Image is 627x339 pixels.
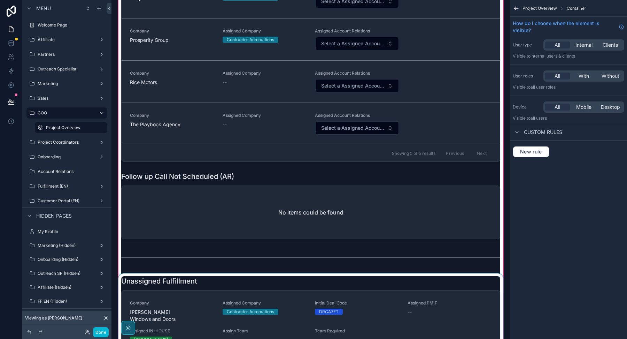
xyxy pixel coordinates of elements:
[524,129,562,136] span: Custom rules
[26,34,107,45] a: Affilliate
[555,73,560,80] span: All
[38,154,96,160] label: Onboarding
[513,20,624,34] a: How do I choose when the element is visible?
[38,81,96,86] label: Marketing
[38,183,96,189] label: Fulfillment (EN)
[25,315,82,321] span: Viewing as [PERSON_NAME]
[555,42,560,48] span: All
[513,146,549,157] button: New rule
[26,296,107,307] a: FF EN (Hidden)
[38,229,106,234] label: My Profile
[513,42,541,48] label: User type
[93,327,109,337] button: Done
[513,115,624,121] p: Visible to
[38,243,96,248] label: Marketing (Hidden)
[26,137,107,148] a: Project Coordinators
[392,151,435,156] span: Showing 5 of 5 results
[513,104,541,110] label: Device
[38,140,96,145] label: Project Coordinators
[38,198,96,204] label: Customer Portal (EN)
[38,66,96,72] label: Outreach Specialist
[602,73,619,80] span: Without
[26,107,107,119] a: COO
[26,78,107,89] a: Marketing
[46,125,103,130] label: Project Overview
[26,282,107,293] a: Affiliate (Hidden)
[576,104,591,111] span: Mobile
[567,6,586,11] span: Container
[26,166,107,177] a: Account Relations
[513,20,616,34] span: How do I choose when the element is visible?
[513,84,624,90] p: Visible to
[36,212,72,219] span: Hidden pages
[38,285,96,290] label: Affiliate (Hidden)
[35,122,107,133] a: Project Overview
[601,104,620,111] span: Desktop
[26,240,107,251] a: Marketing (Hidden)
[26,226,107,237] a: My Profile
[531,84,556,90] span: All user roles
[26,254,107,265] a: Onboarding (Hidden)
[26,93,107,104] a: Sales
[38,96,96,101] label: Sales
[26,195,107,206] a: Customer Portal (EN)
[603,42,618,48] span: Clients
[38,271,96,276] label: Outreach SP (Hidden)
[522,6,557,11] span: Project Overview
[531,53,575,59] span: Internal users & clients
[26,49,107,60] a: Partners
[513,73,541,79] label: User roles
[36,5,51,12] span: Menu
[38,257,96,262] label: Onboarding (Hidden)
[38,37,96,43] label: Affilliate
[513,53,624,59] p: Visible to
[575,42,593,48] span: Internal
[579,73,589,80] span: With
[38,299,96,304] label: FF EN (Hidden)
[555,104,560,111] span: All
[38,110,93,116] label: COO
[517,149,545,155] span: New rule
[26,63,107,75] a: Outreach Specialist
[38,169,106,174] label: Account Relations
[26,268,107,279] a: Outreach SP (Hidden)
[531,115,547,121] span: all users
[26,151,107,163] a: Onboarding
[26,20,107,31] a: Welcome Page
[26,181,107,192] a: Fulfillment (EN)
[38,22,106,28] label: Welcome Page
[38,52,96,57] label: Partners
